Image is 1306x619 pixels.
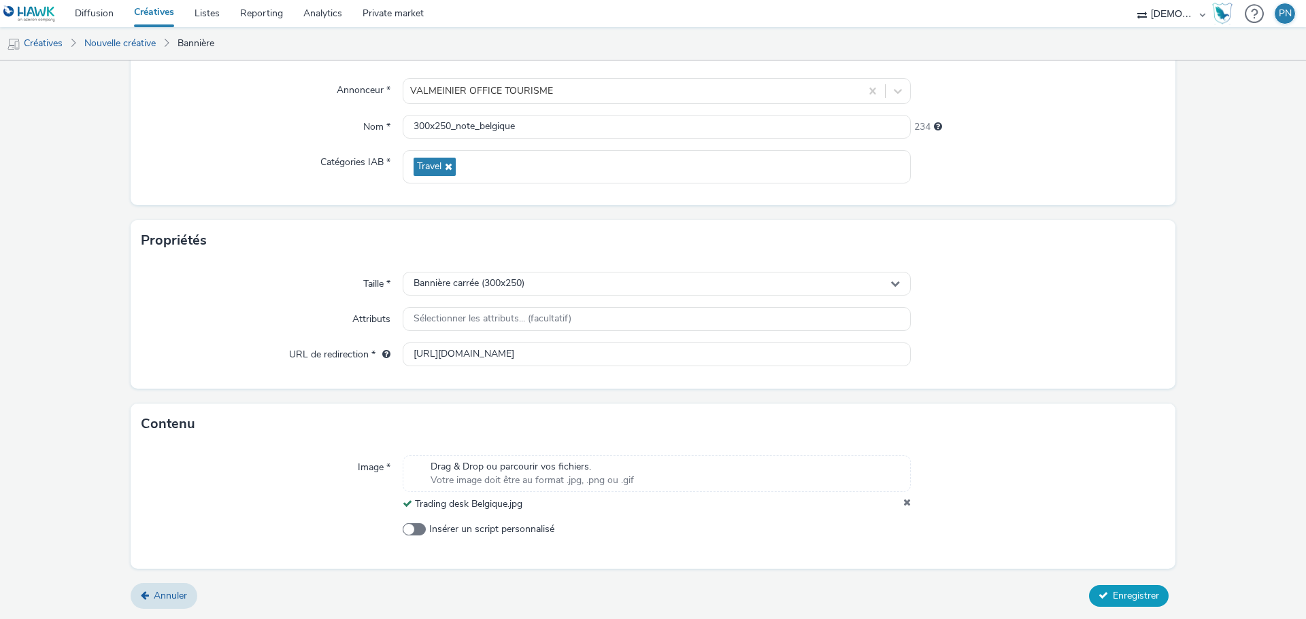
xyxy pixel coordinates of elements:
[414,313,571,325] span: Sélectionner les attributs... (facultatif)
[429,523,554,536] span: Insérer un script personnalisé
[417,161,441,173] span: Travel
[1113,589,1159,602] span: Enregistrer
[914,120,931,134] span: 234
[1212,3,1238,24] a: Hawk Academy
[414,278,524,289] span: Bannière carrée (300x250)
[358,115,396,134] label: Nom *
[154,589,187,602] span: Annuler
[171,27,221,60] a: Bannière
[403,342,911,366] input: url...
[352,455,396,474] label: Image *
[1212,3,1233,24] img: Hawk Academy
[141,414,195,434] h3: Contenu
[431,460,634,474] span: Drag & Drop ou parcourir vos fichiers.
[415,497,522,510] span: Trading desk Belgique.jpg
[431,474,634,487] span: Votre image doit être au format .jpg, .png ou .gif
[934,120,942,134] div: 255 caractères maximum
[1279,3,1292,24] div: PN
[1089,585,1169,607] button: Enregistrer
[375,348,390,361] div: L'URL de redirection sera utilisée comme URL de validation avec certains SSP et ce sera l'URL de ...
[315,150,396,169] label: Catégories IAB *
[131,583,197,609] a: Annuler
[284,342,396,361] label: URL de redirection *
[141,230,207,251] h3: Propriétés
[358,272,396,291] label: Taille *
[7,37,20,51] img: mobile
[403,115,911,139] input: Nom
[78,27,163,60] a: Nouvelle créative
[3,5,56,22] img: undefined Logo
[347,307,396,326] label: Attributs
[331,78,396,97] label: Annonceur *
